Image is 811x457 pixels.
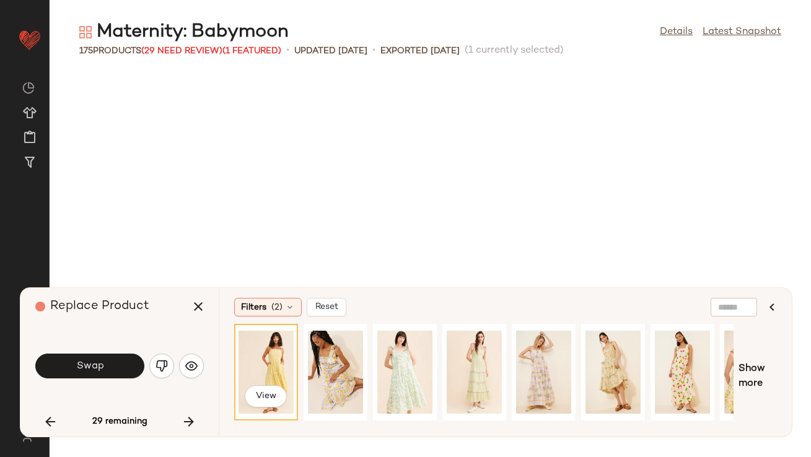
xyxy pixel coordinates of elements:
div: Products [79,45,281,58]
span: • [372,43,375,58]
span: 175 [79,46,93,56]
img: svg%3e [15,432,39,442]
span: (1 currently selected) [465,43,564,58]
span: View [255,391,276,401]
span: 29 remaining [92,416,147,427]
p: Exported [DATE] [380,45,460,58]
span: • [286,43,289,58]
p: updated [DATE] [294,45,367,58]
button: View [245,385,287,407]
img: heart_red.DM2ytmEG.svg [17,27,42,52]
div: Maternity: Babymoon [79,20,289,45]
span: Reset [315,302,338,312]
img: 99486151_050_b [516,328,571,416]
span: Swap [76,360,103,372]
a: Details [660,25,693,40]
img: 98144256_015_b [655,328,710,416]
img: 98591613_011_b [585,328,641,416]
span: Replace Product [50,300,149,313]
span: (29 Need Review) [141,46,222,56]
img: 98356991_072_b [308,328,363,416]
a: Latest Snapshot [703,25,781,40]
img: svg%3e [156,360,168,372]
img: svg%3e [79,26,92,38]
span: Show more [739,362,777,391]
img: svg%3e [22,82,35,94]
button: Swap [35,354,144,378]
span: Filters [241,301,266,314]
img: 90110586_011_b [724,328,779,416]
img: svg%3e [185,360,198,372]
span: (1 Featured) [222,46,281,56]
img: 81136913_237_b4 [377,328,432,416]
span: (2) [271,301,283,314]
img: 4130314820006_072_b25 [239,328,294,416]
img: 67092494_072_b [447,328,502,416]
button: Reset [307,298,346,316]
